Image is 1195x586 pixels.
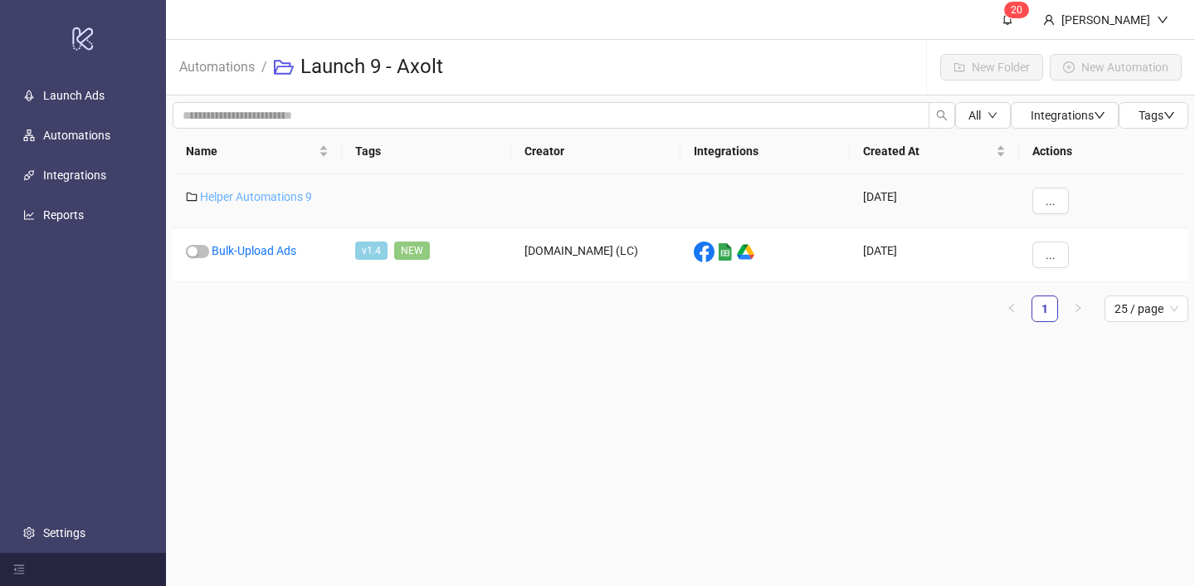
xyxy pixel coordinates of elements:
span: folder-open [274,57,294,77]
span: down [1094,110,1105,121]
span: Created At [863,142,993,160]
div: [PERSON_NAME] [1055,11,1157,29]
span: Integrations [1031,109,1105,122]
th: Actions [1019,129,1188,174]
th: Tags [342,129,511,174]
th: Integrations [680,129,850,174]
span: right [1073,303,1083,313]
span: 0 [1017,4,1022,16]
span: bell [1002,13,1013,25]
div: Page Size [1105,295,1188,322]
th: Created At [850,129,1019,174]
span: down [1157,14,1168,26]
span: Name [186,142,315,160]
button: left [998,295,1025,322]
span: down [988,110,997,120]
a: Helper Automations 9 [200,190,312,203]
button: ... [1032,188,1069,214]
a: Automations [176,56,258,75]
span: All [968,109,981,122]
h3: Launch 9 - Axolt [300,54,443,81]
span: ... [1046,194,1056,208]
button: right [1065,295,1091,322]
a: Automations [43,129,110,142]
button: New Folder [940,54,1043,81]
span: menu-fold [13,564,25,575]
span: v1.4 [355,242,388,260]
li: Previous Page [998,295,1025,322]
a: Launch Ads [43,89,105,102]
th: Creator [511,129,680,174]
button: Alldown [955,102,1011,129]
span: down [1163,110,1175,121]
button: Integrationsdown [1011,102,1119,129]
span: 25 / page [1115,296,1178,321]
button: Tagsdown [1119,102,1188,129]
a: Reports [43,208,84,222]
li: 1 [1032,295,1058,322]
li: Next Page [1065,295,1091,322]
span: ... [1046,248,1056,261]
a: Integrations [43,168,106,182]
div: [DOMAIN_NAME] (LC) [511,228,680,282]
sup: 20 [1004,2,1029,18]
th: Name [173,129,342,174]
li: / [261,54,267,81]
span: search [936,110,948,121]
button: New Automation [1050,54,1182,81]
span: NEW [394,242,430,260]
a: Bulk-Upload Ads [212,244,296,257]
div: [DATE] [850,174,1019,228]
span: 2 [1011,4,1017,16]
button: ... [1032,242,1069,268]
span: Tags [1139,109,1175,122]
span: user [1043,14,1055,26]
a: Settings [43,526,85,540]
span: folder [186,191,198,203]
span: left [1007,303,1017,313]
div: [DATE] [850,228,1019,282]
a: 1 [1032,296,1057,321]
